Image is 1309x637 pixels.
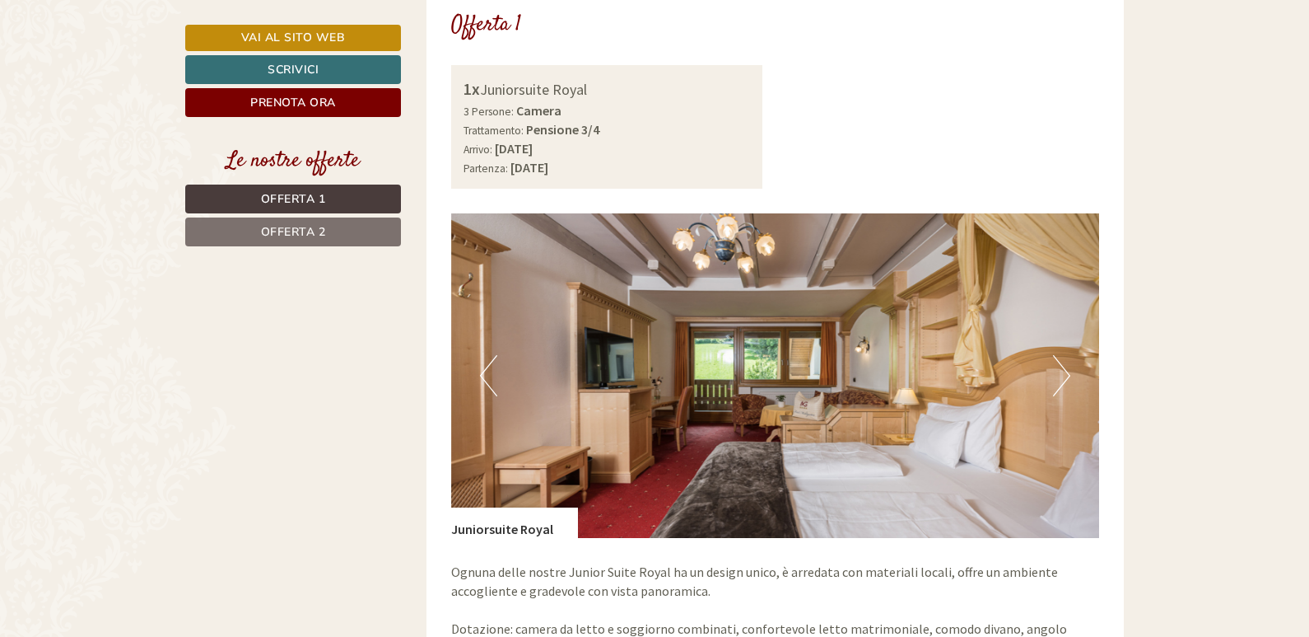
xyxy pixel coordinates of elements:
[495,140,533,157] b: [DATE]
[25,48,242,61] div: [GEOGRAPHIC_DATA]
[464,77,751,101] div: Juniorsuite Royal
[25,80,242,91] small: 13:32
[185,146,401,176] div: Le nostre offerte
[451,508,578,539] div: Juniorsuite Royal
[464,124,524,138] small: Trattamento:
[565,434,650,463] button: Invia
[526,121,599,138] b: Pensione 3/4
[261,191,326,207] span: Offerta 1
[185,25,401,51] a: Vai al sito web
[185,55,401,84] a: Scrivici
[464,162,508,176] small: Partenza:
[510,159,548,176] b: [DATE]
[1053,355,1070,396] button: Next
[261,224,326,240] span: Offerta 2
[288,12,361,40] div: martedì
[451,213,1100,538] img: image
[464,78,480,99] b: 1x
[451,10,521,40] div: Offerta 1
[516,102,561,119] b: Camera
[185,88,401,117] a: Prenota ora
[12,44,250,95] div: Buon giorno, come possiamo aiutarla?
[464,143,492,157] small: Arrivo:
[480,355,497,396] button: Previous
[464,105,514,119] small: 3 Persone:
